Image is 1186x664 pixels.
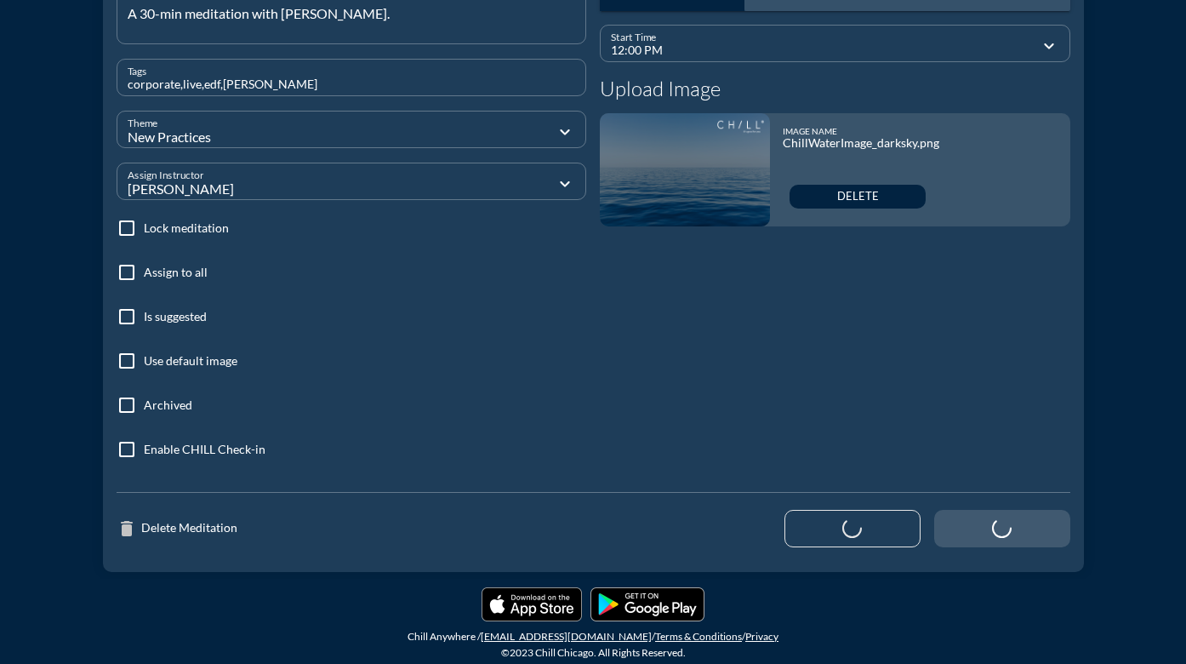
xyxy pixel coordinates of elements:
label: Archived [144,397,192,414]
i: expand_more [555,174,575,194]
i: expand_more [555,122,575,142]
img: 1751847405002_ChillWaterImage_darksky.png [600,113,770,226]
h4: Upload Image [600,77,1070,101]
input: Tags [128,74,576,95]
div: ChillWaterImage_darksky.png [783,136,939,151]
label: Enable CHILL Check-in [144,441,265,458]
img: Applestore [482,587,582,621]
label: Lock meditation [144,220,229,237]
label: Assign to all [144,264,208,281]
div: [PERSON_NAME] [128,181,467,197]
a: [EMAIL_ADDRESS][DOMAIN_NAME] [481,630,652,643]
i: delete [117,518,141,539]
i: expand_more [1039,36,1059,56]
label: Use default image [144,352,237,369]
a: Privacy [745,630,778,643]
input: Start Time [611,40,1035,61]
img: Playmarket [590,587,704,621]
a: Terms & Conditions [655,630,742,643]
div: Image name [783,126,939,136]
label: Is suggested [144,308,207,325]
a: Delete Meditation [117,518,237,539]
button: delete [790,185,926,209]
div: New Practices [128,129,467,145]
span: delete [837,190,879,203]
div: Chill Anywhere / / / ©2023 Chill Chicago. All Rights Reserved. [4,628,1182,661]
